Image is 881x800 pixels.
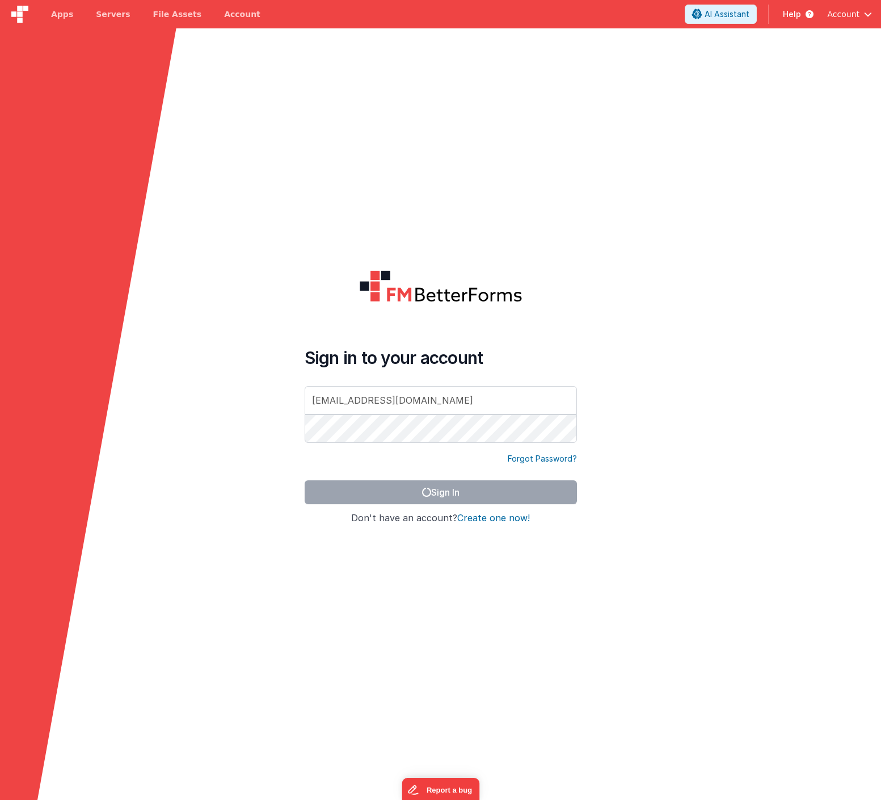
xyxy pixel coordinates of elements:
[508,453,577,464] a: Forgot Password?
[51,9,73,20] span: Apps
[457,513,530,523] button: Create one now!
[783,9,801,20] span: Help
[153,9,202,20] span: File Assets
[685,5,757,24] button: AI Assistant
[305,480,577,504] button: Sign In
[827,9,859,20] span: Account
[305,347,577,368] h4: Sign in to your account
[96,9,130,20] span: Servers
[705,9,749,20] span: AI Assistant
[305,386,577,414] input: Email Address
[305,513,577,523] h4: Don't have an account?
[827,9,872,20] button: Account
